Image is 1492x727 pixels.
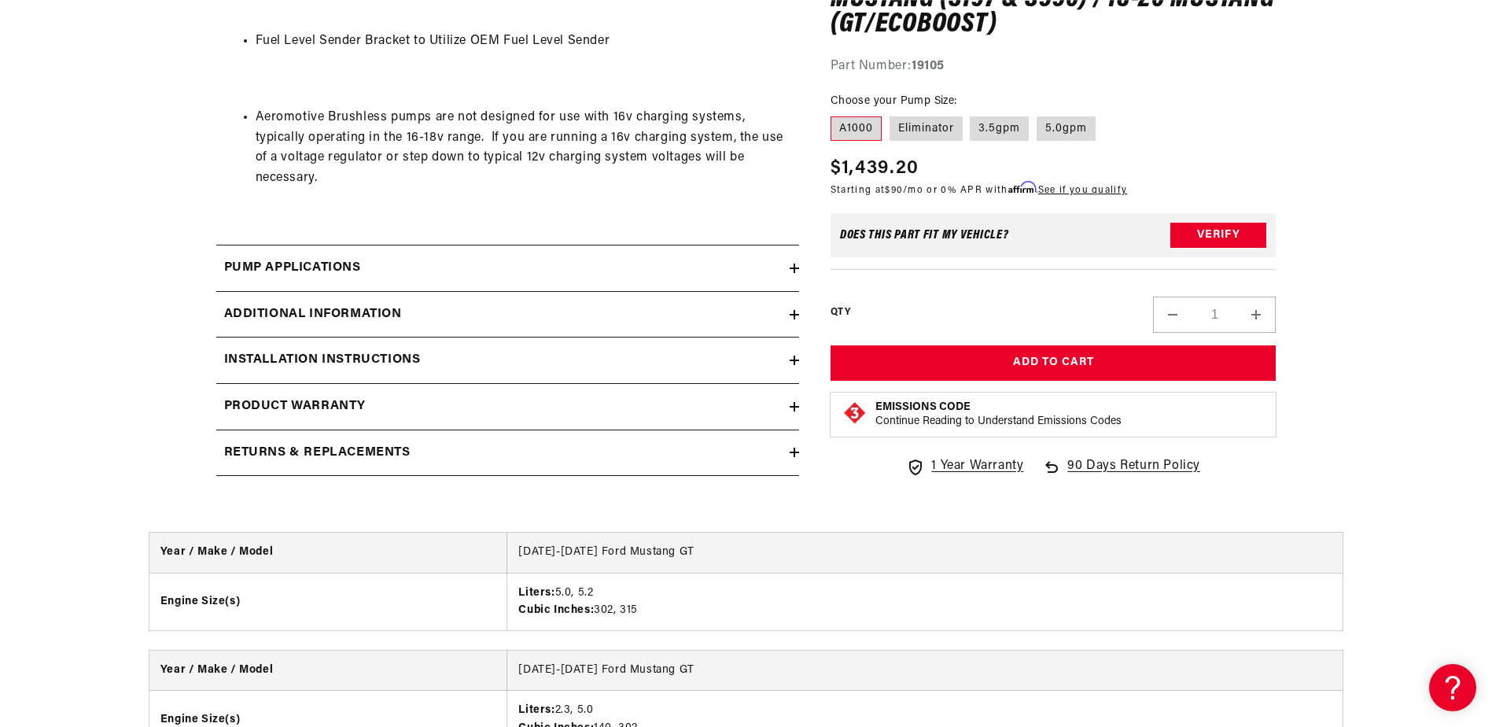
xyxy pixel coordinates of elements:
[1037,116,1096,142] label: 5.0gpm
[518,604,594,616] strong: Cubic Inches:
[216,430,799,476] summary: Returns & replacements
[216,338,799,383] summary: Installation Instructions
[149,651,507,691] th: Year / Make / Model
[885,186,903,195] span: $90
[224,304,402,325] h2: Additional information
[831,154,919,183] span: $1,439.20
[831,183,1127,197] p: Starting at /mo or 0% APR with .
[224,258,361,279] h2: Pump Applications
[831,57,1276,77] div: Part Number:
[224,397,367,417] h2: Product warranty
[1038,186,1127,195] a: See if you qualify - Learn more about Affirm Financing (opens in modal)
[507,573,1343,630] td: 5.0, 5.2 302, 315
[931,456,1023,477] span: 1 Year Warranty
[216,384,799,430] summary: Product warranty
[970,116,1029,142] label: 3.5gpm
[256,111,784,184] span: Aeromotive Brushless pumps are not designed for use with 16v charging systems, typically operatin...
[906,456,1023,477] a: 1 Year Warranty
[1042,456,1200,493] a: 90 Days Return Policy
[256,31,791,52] li: Fuel Level Sender Bracket to Utilize OEM Fuel Level Sender
[831,345,1276,381] button: Add to Cart
[518,704,554,716] strong: Liters:
[890,116,963,142] label: Eliminator
[831,93,959,109] legend: Choose your Pump Size:
[224,350,421,371] h2: Installation Instructions
[842,400,868,426] img: Emissions code
[507,651,1343,691] td: [DATE]-[DATE] Ford Mustang GT
[831,116,882,142] label: A1000
[912,60,945,72] strong: 19105
[1170,223,1266,248] button: Verify
[224,443,411,463] h2: Returns & replacements
[875,415,1122,429] p: Continue Reading to Understand Emissions Codes
[216,245,799,291] summary: Pump Applications
[149,573,507,630] th: Engine Size(s)
[1067,456,1200,493] span: 90 Days Return Policy
[875,401,971,413] strong: Emissions Code
[1008,182,1036,194] span: Affirm
[518,587,554,599] strong: Liters:
[507,533,1343,573] td: [DATE]-[DATE] Ford Mustang GT
[216,292,799,338] summary: Additional information
[840,229,1009,242] div: Does This part fit My vehicle?
[875,400,1122,429] button: Emissions CodeContinue Reading to Understand Emissions Codes
[831,306,850,319] label: QTY
[149,533,507,573] th: Year / Make / Model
